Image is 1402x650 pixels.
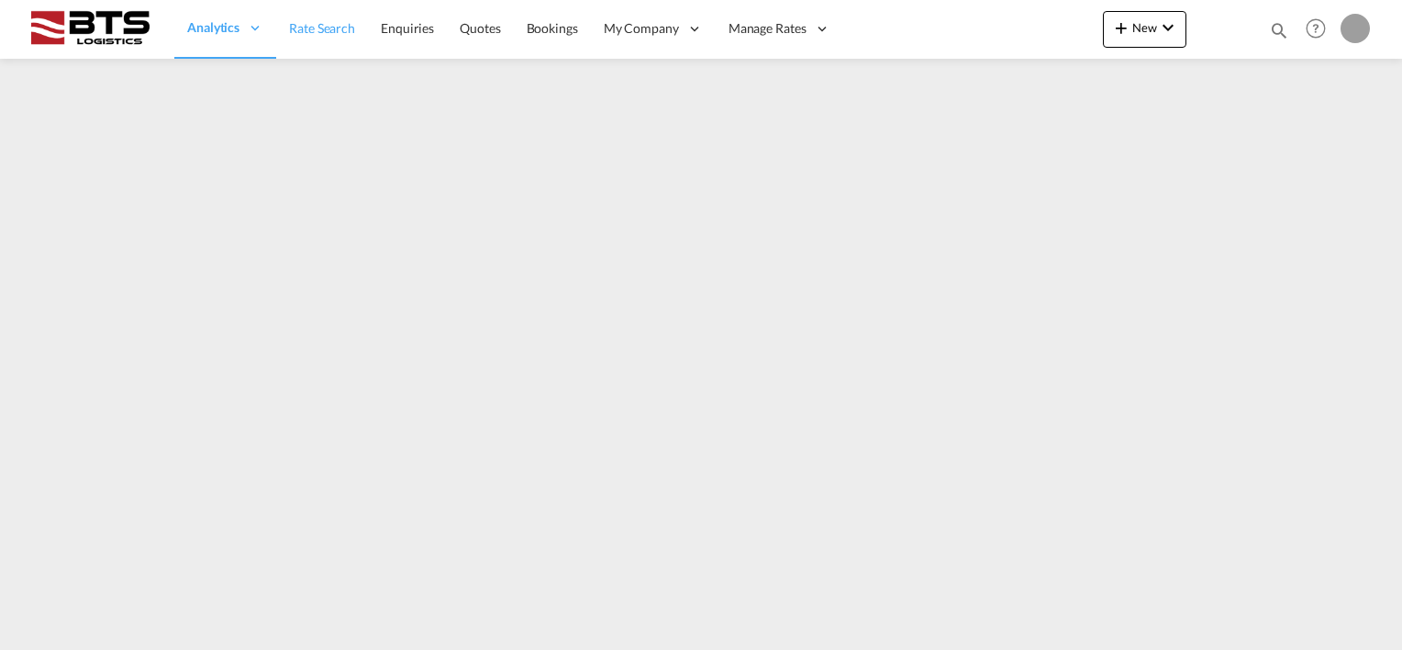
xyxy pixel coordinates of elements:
[1300,13,1341,46] div: Help
[1300,13,1331,44] span: Help
[1110,17,1132,39] md-icon: icon-plus 400-fg
[460,20,500,36] span: Quotes
[1110,20,1179,35] span: New
[1157,17,1179,39] md-icon: icon-chevron-down
[604,19,679,38] span: My Company
[187,18,239,37] span: Analytics
[1269,20,1289,48] div: icon-magnify
[289,20,355,36] span: Rate Search
[381,20,434,36] span: Enquiries
[28,8,151,50] img: cdcc71d0be7811ed9adfbf939d2aa0e8.png
[1103,11,1186,48] button: icon-plus 400-fgNewicon-chevron-down
[729,19,807,38] span: Manage Rates
[527,20,578,36] span: Bookings
[1269,20,1289,40] md-icon: icon-magnify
